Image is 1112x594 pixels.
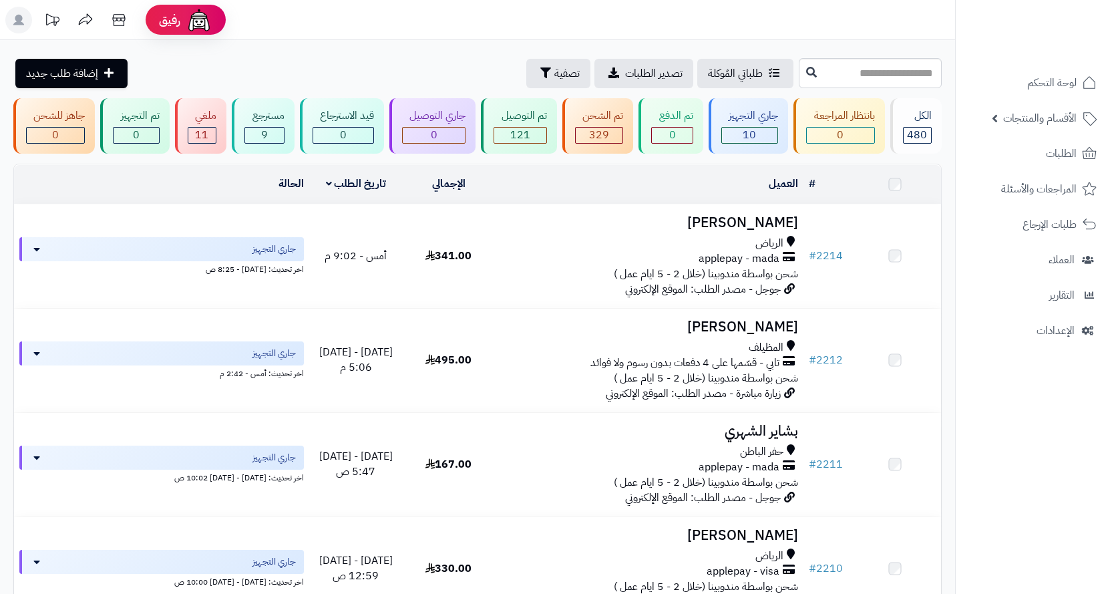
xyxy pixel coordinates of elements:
span: حفر الباطن [740,444,783,460]
a: تم التوصيل 121 [478,98,559,154]
div: اخر تحديث: [DATE] - [DATE] 10:00 ص [19,574,304,588]
a: العملاء [964,244,1104,276]
a: #2214 [809,248,843,264]
a: #2211 [809,456,843,472]
span: شحن بواسطة مندوبينا (خلال 2 - 5 ايام عمل ) [614,266,798,282]
div: اخر تحديث: أمس - 2:42 م [19,365,304,380]
a: طلبات الإرجاع [964,208,1104,241]
div: 0 [652,128,692,143]
span: 329 [589,127,609,143]
span: 10 [743,127,756,143]
span: طلباتي المُوكلة [708,65,763,82]
span: applepay - mada [699,460,779,475]
a: ملغي 11 [172,98,229,154]
span: # [809,352,816,368]
div: بانتظار المراجعة [806,108,874,124]
span: رفيق [159,12,180,28]
span: [DATE] - [DATE] 5:06 م [319,344,393,376]
span: # [809,561,816,577]
div: الكل [903,108,932,124]
div: اخر تحديث: [DATE] - [DATE] 10:02 ص [19,470,304,484]
span: التقارير [1049,286,1075,305]
span: 480 [907,127,927,143]
a: بانتظار المراجعة 0 [791,98,887,154]
div: 0 [807,128,874,143]
div: جاري التوصيل [402,108,466,124]
a: # [809,176,815,192]
a: جاري التجهيز 10 [706,98,791,154]
span: الرياض [755,549,783,564]
h3: [PERSON_NAME] [500,528,798,543]
h3: [PERSON_NAME] [500,215,798,231]
img: ai-face.png [186,7,212,33]
span: [DATE] - [DATE] 12:59 ص [319,553,393,584]
div: 10 [722,128,777,143]
span: جوجل - مصدر الطلب: الموقع الإلكتروني [625,490,781,506]
a: تم الدفع 0 [636,98,705,154]
span: 11 [195,127,208,143]
div: 0 [313,128,373,143]
span: العملاء [1049,251,1075,269]
a: إضافة طلب جديد [15,59,128,88]
span: 0 [340,127,347,143]
a: #2210 [809,561,843,577]
span: الأقسام والمنتجات [1003,109,1077,128]
div: 0 [27,128,84,143]
span: تابي - قسّمها على 4 دفعات بدون رسوم ولا فوائد [590,355,779,371]
span: جاري التجهيز [252,243,296,256]
div: 329 [576,128,622,143]
span: [DATE] - [DATE] 5:47 ص [319,448,393,480]
span: جوجل - مصدر الطلب: الموقع الإلكتروني [625,281,781,297]
span: طلبات الإرجاع [1023,215,1077,234]
span: الرياض [755,236,783,251]
h3: بشاير الشهري [500,424,798,439]
span: 341.00 [425,248,472,264]
span: زيارة مباشرة - مصدر الطلب: الموقع الإلكتروني [606,386,781,402]
button: تصفية [526,59,590,88]
span: 0 [133,127,140,143]
span: 9 [261,127,268,143]
span: applepay - visa [707,564,779,579]
span: 330.00 [425,561,472,577]
span: المراجعات والأسئلة [1001,180,1077,198]
div: مسترجع [244,108,284,124]
a: المراجعات والأسئلة [964,173,1104,205]
span: # [809,248,816,264]
span: applepay - mada [699,251,779,267]
div: تم الشحن [575,108,623,124]
span: الإعدادات [1037,321,1075,340]
div: 9 [245,128,283,143]
div: تم التوصيل [494,108,546,124]
a: طلباتي المُوكلة [697,59,793,88]
span: تصدير الطلبات [625,65,683,82]
a: الإجمالي [432,176,466,192]
span: جاري التجهيز [252,347,296,360]
a: الحالة [279,176,304,192]
span: 495.00 [425,352,472,368]
div: ملغي [188,108,216,124]
span: تصفية [554,65,580,82]
a: العميل [769,176,798,192]
a: التقارير [964,279,1104,311]
span: أمس - 9:02 م [325,248,387,264]
a: الكل480 [888,98,944,154]
a: تم التجهيز 0 [98,98,172,154]
a: تم الشحن 329 [560,98,636,154]
span: 0 [431,127,437,143]
span: 0 [52,127,59,143]
a: قيد الاسترجاع 0 [297,98,387,154]
div: 11 [188,128,216,143]
a: تحديثات المنصة [35,7,69,37]
div: قيد الاسترجاع [313,108,374,124]
span: شحن بواسطة مندوبينا (خلال 2 - 5 ايام عمل ) [614,370,798,386]
a: جاهز للشحن 0 [11,98,98,154]
div: 121 [494,128,546,143]
span: جاري التجهيز [252,555,296,569]
div: جاهز للشحن [26,108,85,124]
span: 167.00 [425,456,472,472]
div: 0 [403,128,465,143]
h3: [PERSON_NAME] [500,319,798,335]
a: تصدير الطلبات [594,59,693,88]
a: الإعدادات [964,315,1104,347]
a: #2212 [809,352,843,368]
